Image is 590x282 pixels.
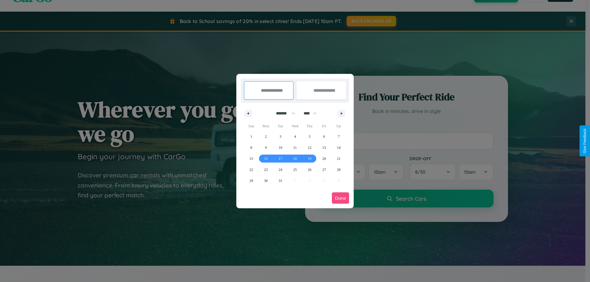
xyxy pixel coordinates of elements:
button: 29 [244,175,258,186]
span: 20 [322,153,326,164]
button: 30 [258,175,273,186]
span: 23 [264,164,268,175]
button: 11 [288,142,302,153]
button: 28 [332,164,346,175]
button: 22 [244,164,258,175]
button: 21 [332,153,346,164]
span: 11 [293,142,297,153]
button: 1 [244,131,258,142]
button: 18 [288,153,302,164]
span: Tue [273,121,288,131]
span: 24 [279,164,282,175]
span: 12 [308,142,311,153]
span: 3 [280,131,281,142]
button: 4 [288,131,302,142]
button: 24 [273,164,288,175]
button: 3 [273,131,288,142]
span: 25 [293,164,297,175]
span: 10 [279,142,282,153]
span: 15 [250,153,253,164]
span: 27 [322,164,326,175]
span: Sat [332,121,346,131]
button: 19 [302,153,317,164]
span: 6 [323,131,325,142]
span: Thu [302,121,317,131]
button: 14 [332,142,346,153]
button: 2 [258,131,273,142]
span: 26 [308,164,311,175]
span: 7 [338,131,340,142]
button: 12 [302,142,317,153]
span: 1 [250,131,252,142]
button: 27 [317,164,331,175]
span: 8 [250,142,252,153]
button: 15 [244,153,258,164]
button: 26 [302,164,317,175]
button: 25 [288,164,302,175]
span: 21 [337,153,340,164]
div: Give Feedback [583,129,587,153]
button: 23 [258,164,273,175]
span: 18 [293,153,297,164]
span: 19 [308,153,311,164]
button: 16 [258,153,273,164]
button: 13 [317,142,331,153]
span: 17 [279,153,282,164]
span: 16 [264,153,268,164]
span: 2 [265,131,267,142]
button: 5 [302,131,317,142]
button: 20 [317,153,331,164]
span: 30 [264,175,268,186]
span: 9 [265,142,267,153]
button: 7 [332,131,346,142]
span: 5 [309,131,310,142]
span: 14 [337,142,340,153]
span: Mon [258,121,273,131]
span: 4 [294,131,296,142]
span: 28 [337,164,340,175]
button: 9 [258,142,273,153]
span: Wed [288,121,302,131]
span: Sun [244,121,258,131]
span: 13 [322,142,326,153]
button: 10 [273,142,288,153]
span: Fri [317,121,331,131]
button: 8 [244,142,258,153]
span: 29 [250,175,253,186]
button: 17 [273,153,288,164]
span: 22 [250,164,253,175]
button: 31 [273,175,288,186]
button: 6 [317,131,331,142]
button: Done [332,192,349,204]
span: 31 [279,175,282,186]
